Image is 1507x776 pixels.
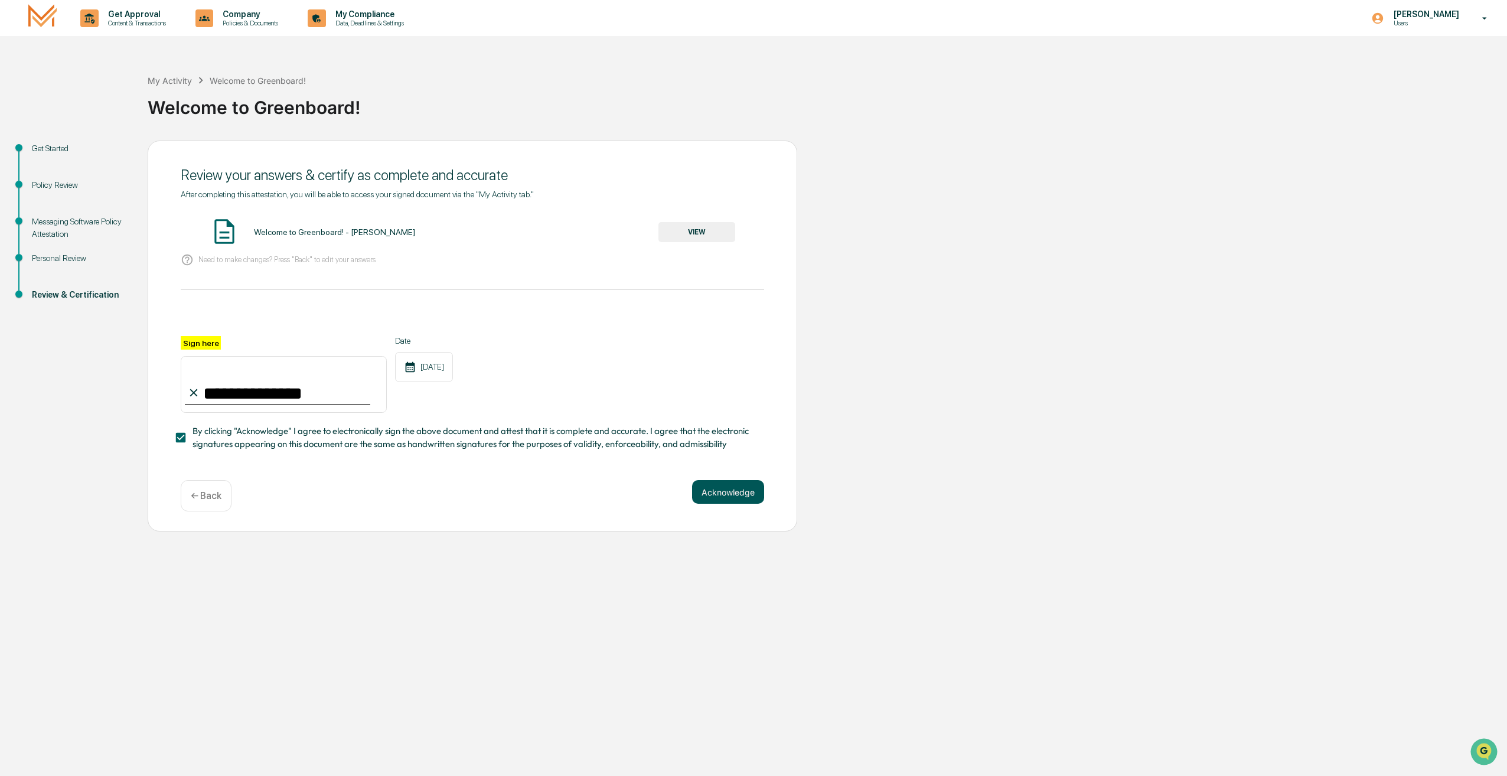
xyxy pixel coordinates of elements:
[32,142,129,155] div: Get Started
[193,425,755,451] span: By clicking "Acknowledge" I agree to electronically sign the above document and attest that it is...
[99,19,172,27] p: Content & Transactions
[12,150,21,159] div: 🖐️
[213,9,284,19] p: Company
[97,149,146,161] span: Attestations
[210,76,306,86] div: Welcome to Greenboard!
[32,289,129,301] div: Review & Certification
[191,490,221,501] p: ← Back
[181,336,221,350] label: Sign here
[213,19,284,27] p: Policies & Documents
[24,171,74,183] span: Data Lookup
[148,76,192,86] div: My Activity
[201,94,215,108] button: Start new chat
[181,190,534,199] span: After completing this attestation, you will be able to access your signed document via the "My Ac...
[198,255,376,264] p: Need to make changes? Press "Back" to edit your answers
[326,19,410,27] p: Data, Deadlines & Settings
[40,90,194,102] div: Start new chat
[32,216,129,240] div: Messaging Software Policy Attestation
[7,144,81,165] a: 🖐️Preclearance
[395,336,453,345] label: Date
[24,149,76,161] span: Preclearance
[28,4,57,32] img: logo
[395,352,453,382] div: [DATE]
[32,252,129,265] div: Personal Review
[148,87,1501,118] div: Welcome to Greenboard!
[1469,737,1501,769] iframe: Open customer support
[326,9,410,19] p: My Compliance
[692,480,764,504] button: Acknowledge
[12,25,215,44] p: How can we help?
[12,172,21,182] div: 🔎
[86,150,95,159] div: 🗄️
[658,222,735,242] button: VIEW
[254,227,415,237] div: Welcome to Greenboard! - [PERSON_NAME]
[118,200,143,209] span: Pylon
[40,102,149,112] div: We're available if you need us!
[81,144,151,165] a: 🗄️Attestations
[1384,19,1465,27] p: Users
[99,9,172,19] p: Get Approval
[181,167,764,184] div: Review your answers & certify as complete and accurate
[210,217,239,246] img: Document Icon
[1384,9,1465,19] p: [PERSON_NAME]
[83,200,143,209] a: Powered byPylon
[32,179,129,191] div: Policy Review
[7,167,79,188] a: 🔎Data Lookup
[12,90,33,112] img: 1746055101610-c473b297-6a78-478c-a979-82029cc54cd1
